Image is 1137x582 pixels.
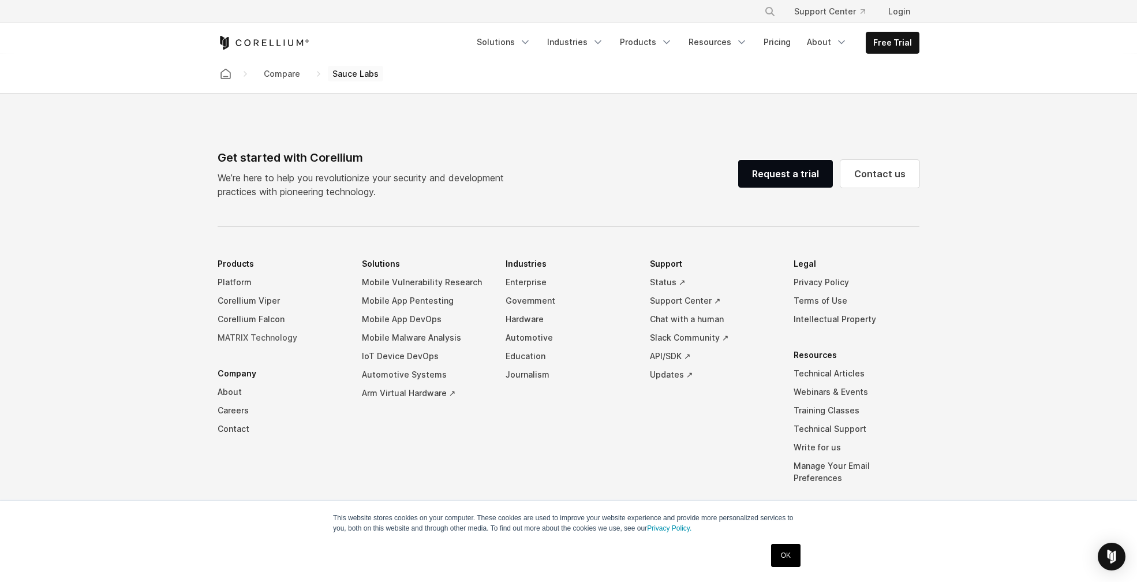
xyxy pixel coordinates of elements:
a: Manage Your Email Preferences [794,457,919,487]
a: Compare [255,64,309,84]
a: Mobile App DevOps [362,310,488,329]
a: Careers [218,401,343,420]
a: Solutions [470,32,538,53]
a: Platform [218,273,343,292]
div: Get started with Corellium [218,149,513,166]
a: Login [879,1,919,22]
a: Training Classes [794,401,919,420]
a: Technical Support [794,420,919,438]
div: Navigation Menu [218,255,919,505]
a: Government [506,292,631,310]
a: Education [506,347,631,365]
a: Corellium Falcon [218,310,343,329]
span: Compare [259,66,305,82]
a: Resources [682,32,754,53]
a: Intellectual Property [794,310,919,329]
a: Corellium home [215,66,236,82]
button: Search [760,1,780,22]
a: Technical Articles [794,364,919,383]
div: Navigation Menu [750,1,919,22]
a: Contact us [840,160,919,188]
a: Status ↗ [650,273,776,292]
a: Slack Community ↗ [650,329,776,347]
a: Terms of Use [794,292,919,310]
p: This website stores cookies on your computer. These cookies are used to improve your website expe... [333,513,804,533]
a: IoT Device DevOps [362,347,488,365]
a: Hardware [506,310,631,329]
a: Arm Virtual Hardware ↗ [362,384,488,402]
a: About [800,32,854,53]
a: Products [613,32,679,53]
a: Updates ↗ [650,365,776,384]
a: Chat with a human [650,310,776,329]
a: Free Trial [866,32,919,53]
a: Mobile Vulnerability Research [362,273,488,292]
a: Support Center ↗ [650,292,776,310]
a: About [218,383,343,401]
div: Open Intercom Messenger [1098,543,1125,570]
a: Webinars & Events [794,383,919,401]
a: API/SDK ↗ [650,347,776,365]
a: Corellium Viper [218,292,343,310]
a: Privacy Policy. [647,524,691,532]
a: Privacy Policy [794,273,919,292]
a: Industries [540,32,611,53]
a: Pricing [757,32,798,53]
a: Corellium Home [218,36,309,50]
div: Navigation Menu [470,32,919,54]
a: OK [771,544,801,567]
a: Support Center [785,1,874,22]
a: Write for us [794,438,919,457]
p: We’re here to help you revolutionize your security and development practices with pioneering tech... [218,171,513,199]
a: Request a trial [738,160,833,188]
a: Mobile App Pentesting [362,292,488,310]
a: Enterprise [506,273,631,292]
a: Journalism [506,365,631,384]
a: Contact [218,420,343,438]
a: Automotive [506,329,631,347]
a: Mobile Malware Analysis [362,329,488,347]
span: Sauce Labs [328,66,383,82]
a: Automotive Systems [362,365,488,384]
a: MATRIX Technology [218,329,343,347]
